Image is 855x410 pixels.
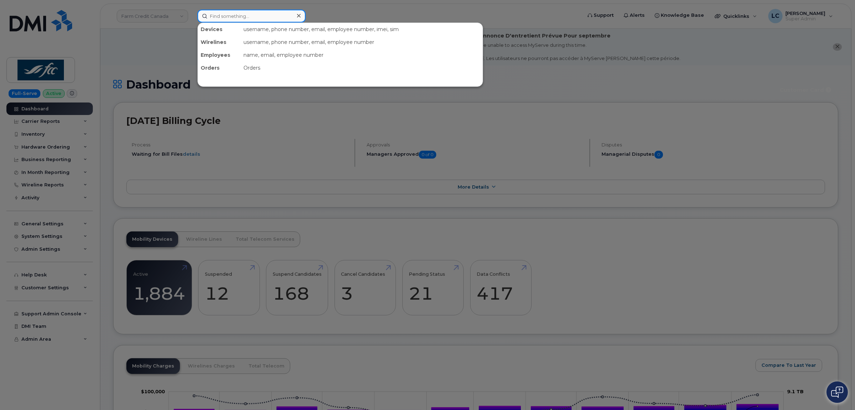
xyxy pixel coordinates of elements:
[198,23,241,36] div: Devices
[241,49,483,61] div: name, email, employee number
[241,23,483,36] div: username, phone number, email, employee number, imei, sim
[831,386,843,398] img: Open chat
[241,36,483,49] div: username, phone number, email, employee number
[198,49,241,61] div: Employees
[198,61,241,74] div: Orders
[198,36,241,49] div: Wirelines
[241,61,483,74] div: Orders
